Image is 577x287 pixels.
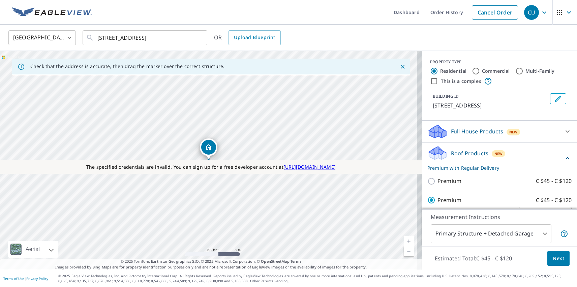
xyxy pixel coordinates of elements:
[30,63,224,69] p: Check that the address is accurate, then drag the marker over the correct structure.
[430,59,569,65] div: PROPERTY TYPE
[283,164,336,170] a: [URL][DOMAIN_NAME]
[550,93,566,104] button: Edit building 1
[429,251,518,266] p: Estimated Total: C $45 - C $120
[291,259,302,264] a: Terms
[3,277,48,281] p: |
[26,276,48,281] a: Privacy Policy
[8,241,58,258] div: Aerial
[553,254,564,263] span: Next
[8,28,76,47] div: [GEOGRAPHIC_DATA]
[560,230,568,238] span: Your report will include the primary structure and a detached garage if one exists.
[234,33,275,42] span: Upload Blueprint
[433,93,459,99] p: BUILDING ID
[437,196,461,204] p: Premium
[431,213,568,221] p: Measurement Instructions
[431,224,551,243] div: Primary Structure + Detached Garage
[121,259,302,264] span: © 2025 TomTom, Earthstar Geographics SIO, © 2025 Microsoft Corporation, ©
[97,28,193,47] input: Search by address or latitude-longitude
[441,78,481,85] label: This is a complex
[12,7,92,18] img: EV Logo
[536,196,572,204] p: C $45 - C $120
[437,177,461,185] p: Premium
[229,30,280,45] a: Upload Blueprint
[427,164,564,171] p: Premium with Regular Delivery
[214,30,281,45] div: OR
[433,101,547,109] p: [STREET_ADDRESS]
[404,246,414,256] a: Current Level 17, Zoom Out
[524,5,539,20] div: CU
[547,251,570,266] button: Next
[494,151,503,156] span: New
[536,177,572,185] p: C $45 - C $120
[427,145,572,171] div: Roof ProductsNewPremium with Regular Delivery
[58,274,574,284] p: © 2025 Eagle View Technologies, Inc. and Pictometry International Corp. All Rights Reserved. Repo...
[440,68,466,74] label: Residential
[24,241,42,258] div: Aerial
[3,276,24,281] a: Terms of Use
[261,259,289,264] a: OpenStreetMap
[451,149,488,157] p: Roof Products
[472,5,518,20] a: Cancel Order
[427,123,572,139] div: Full House ProductsNew
[525,68,555,74] label: Multi-Family
[519,203,572,222] div: Regular C $0
[451,127,503,135] p: Full House Products
[200,138,217,159] div: Dropped pin, building 1, Residential property, 6100 BROADWAY BURNABY BC V5B2Y2
[398,62,407,71] button: Close
[509,129,518,135] span: New
[482,68,510,74] label: Commercial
